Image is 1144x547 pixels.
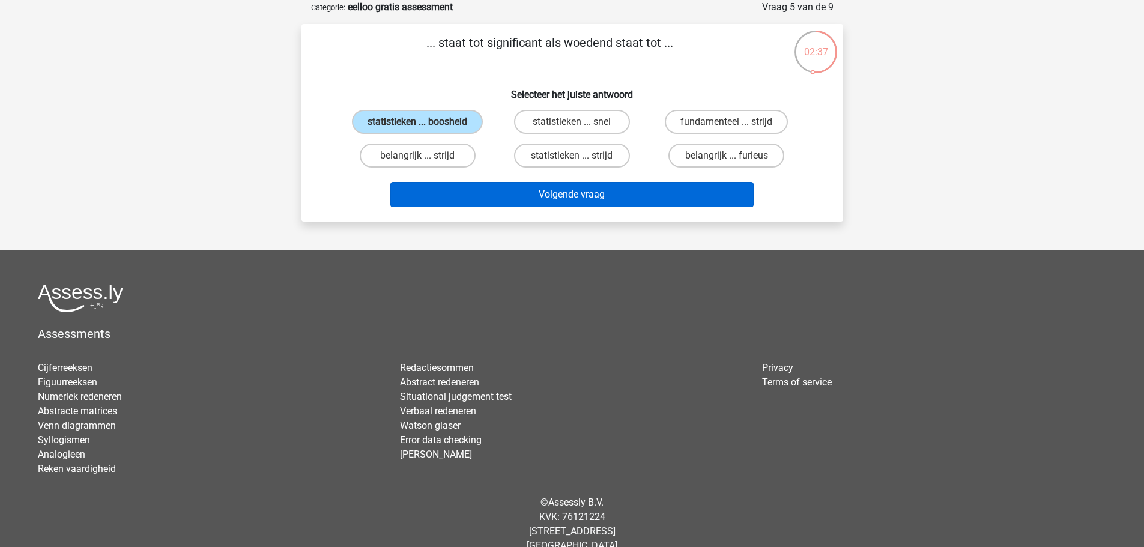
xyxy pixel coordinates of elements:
a: Watson glaser [400,420,461,431]
a: Terms of service [762,376,832,388]
a: Numeriek redeneren [38,391,122,402]
a: Redactiesommen [400,362,474,373]
a: Reken vaardigheid [38,463,116,474]
a: Verbaal redeneren [400,405,476,417]
label: belangrijk ... furieus [668,144,784,168]
h6: Selecteer het juiste antwoord [321,79,824,100]
small: Categorie: [311,3,345,12]
a: Venn diagrammen [38,420,116,431]
label: belangrijk ... strijd [360,144,476,168]
a: Cijferreeksen [38,362,92,373]
button: Volgende vraag [390,182,754,207]
a: Figuurreeksen [38,376,97,388]
a: Assessly B.V. [548,497,604,508]
a: Error data checking [400,434,482,446]
div: 02:37 [793,29,838,59]
label: statistieken ... snel [514,110,630,134]
a: Abstracte matrices [38,405,117,417]
p: ... staat tot significant als woedend staat tot ... [321,34,779,70]
a: Privacy [762,362,793,373]
a: Analogieen [38,449,85,460]
a: Abstract redeneren [400,376,479,388]
strong: eelloo gratis assessment [348,1,453,13]
a: Situational judgement test [400,391,512,402]
a: [PERSON_NAME] [400,449,472,460]
label: statistieken ... strijd [514,144,630,168]
label: fundamenteel ... strijd [665,110,788,134]
h5: Assessments [38,327,1106,341]
img: Assessly logo [38,284,123,312]
label: statistieken ... boosheid [352,110,483,134]
a: Syllogismen [38,434,90,446]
